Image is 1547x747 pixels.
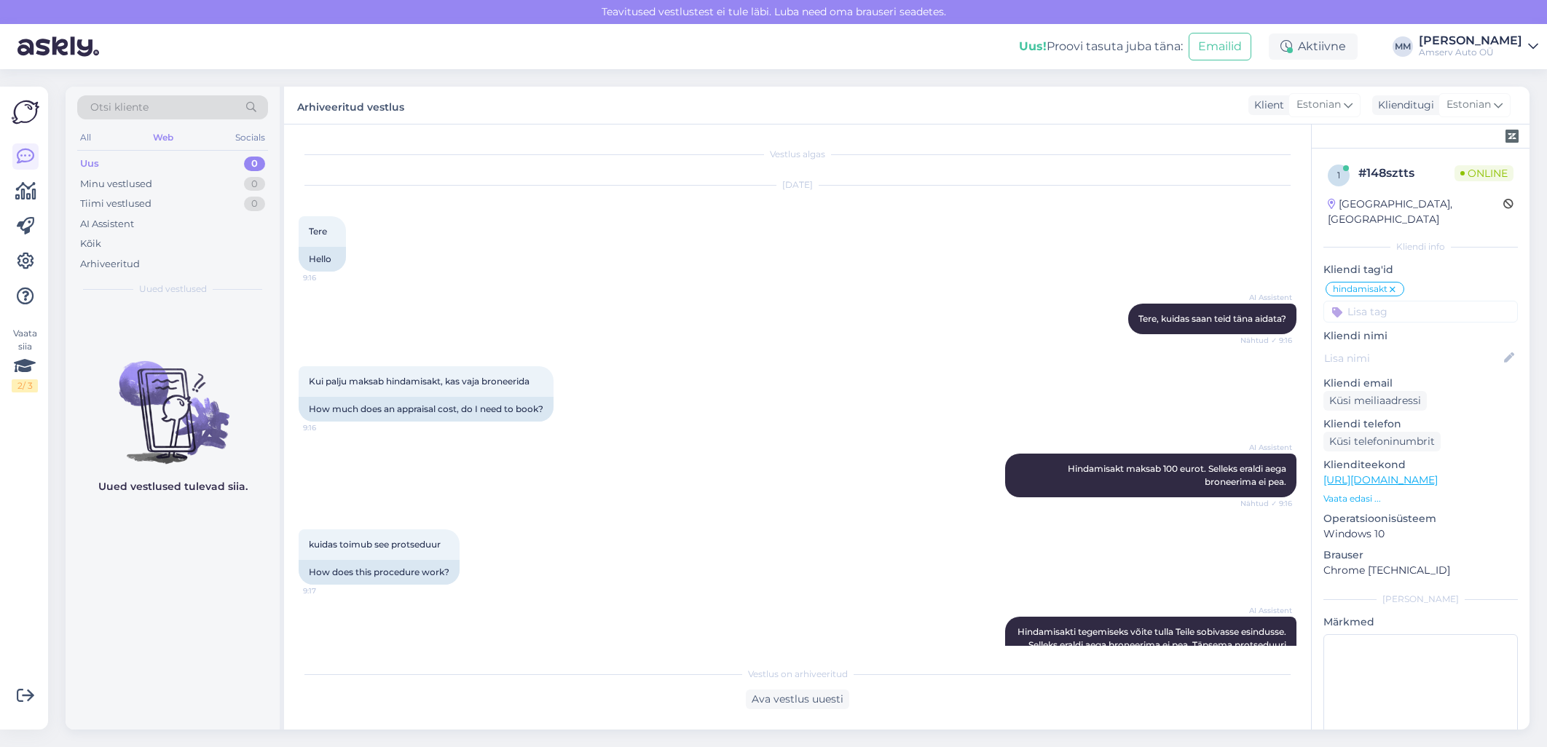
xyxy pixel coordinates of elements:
[1237,292,1292,303] span: AI Assistent
[1323,301,1518,323] input: Lisa tag
[303,272,358,283] span: 9:16
[1019,38,1183,55] div: Proovi tasuta juba täna:
[1323,526,1518,542] p: Windows 10
[80,217,134,232] div: AI Assistent
[299,247,346,272] div: Hello
[1333,285,1387,293] span: hindamisakt
[1323,262,1518,277] p: Kliendi tag'id
[309,376,530,387] span: Kui palju maksab hindamisakt, kas vaja broneerida
[303,585,358,596] span: 9:17
[1323,328,1518,344] p: Kliendi nimi
[80,257,140,272] div: Arhiveeritud
[309,226,327,237] span: Tere
[299,178,1296,191] div: [DATE]
[1296,97,1341,113] span: Estonian
[244,177,265,191] div: 0
[232,128,268,147] div: Socials
[1323,511,1518,526] p: Operatsioonisüsteem
[748,668,848,681] span: Vestlus on arhiveeritud
[139,282,207,296] span: Uued vestlused
[1019,39,1047,53] b: Uus!
[746,689,849,709] div: Ava vestlus uuesti
[1372,98,1434,113] div: Klienditugi
[1237,605,1292,616] span: AI Assistent
[1248,98,1284,113] div: Klient
[1323,548,1518,563] p: Brauser
[1323,563,1518,578] p: Chrome [TECHNICAL_ID]
[1323,457,1518,473] p: Klienditeekond
[1237,335,1292,346] span: Nähtud ✓ 9:16
[80,197,151,211] div: Tiimi vestlused
[1323,473,1438,486] a: [URL][DOMAIN_NAME]
[309,539,441,550] span: kuidas toimub see protseduur
[90,100,149,115] span: Otsi kliente
[1323,432,1441,451] div: Küsi telefoninumbrit
[297,95,404,115] label: Arhiveeritud vestlus
[1446,97,1491,113] span: Estonian
[1237,442,1292,453] span: AI Assistent
[1393,36,1413,57] div: MM
[1505,130,1519,143] img: zendesk
[244,157,265,171] div: 0
[1189,33,1251,60] button: Emailid
[150,128,176,147] div: Web
[12,327,38,392] div: Vaata siia
[1358,165,1455,182] div: # 148sztts
[1323,416,1518,432] p: Kliendi telefon
[1323,492,1518,505] p: Vaata edasi ...
[244,197,265,211] div: 0
[98,479,248,494] p: Uued vestlused tulevad siia.
[1269,33,1358,60] div: Aktiivne
[299,560,460,585] div: How does this procedure work?
[12,98,39,126] img: Askly Logo
[1323,593,1518,606] div: [PERSON_NAME]
[1323,391,1427,411] div: Küsi meiliaadressi
[1068,463,1288,487] span: Hindamisakt maksab 100 eurot. Selleks eraldi aega broneerima ei pea.
[1328,197,1503,227] div: [GEOGRAPHIC_DATA], [GEOGRAPHIC_DATA]
[1419,47,1522,58] div: Amserv Auto OÜ
[1323,376,1518,391] p: Kliendi email
[80,157,99,171] div: Uus
[1323,614,1518,630] p: Märkmed
[80,237,101,251] div: Kõik
[1323,240,1518,253] div: Kliendi info
[80,177,152,191] div: Minu vestlused
[1455,165,1513,181] span: Online
[77,128,94,147] div: All
[12,379,38,392] div: 2 / 3
[299,148,1296,161] div: Vestlus algas
[1419,35,1522,47] div: [PERSON_NAME]
[1324,350,1501,366] input: Lisa nimi
[1337,170,1340,181] span: 1
[1237,498,1292,509] span: Nähtud ✓ 9:16
[1419,35,1538,58] a: [PERSON_NAME]Amserv Auto OÜ
[1138,313,1286,324] span: Tere, kuidas saan teid täna aidata?
[1017,626,1288,663] span: Hindamisakti tegemiseks võite tulla Teile sobivasse esindusse. Selleks eraldi aega broneerima ei ...
[299,397,554,422] div: How much does an appraisal cost, do I need to book?
[303,422,358,433] span: 9:16
[66,335,280,466] img: No chats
